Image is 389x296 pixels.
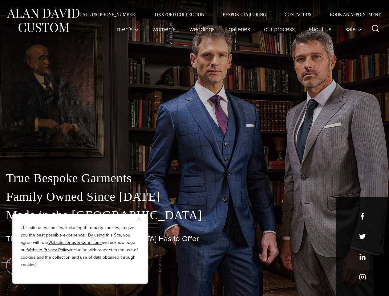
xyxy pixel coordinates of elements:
a: Call Us [PHONE_NUMBER] [70,12,146,17]
a: Contact Us [275,12,321,17]
img: Alan David Custom [6,7,80,34]
a: Book an Appointment [321,12,383,17]
a: Women’s [146,23,183,35]
h1: The Best Custom Suits [GEOGRAPHIC_DATA] Has to Offer [6,234,383,243]
button: View Search Form [368,22,383,36]
a: Galleries [222,23,257,35]
a: Website Terms & Conditions [48,239,102,246]
a: Oxxford Collection [146,12,213,17]
nav: Primary Navigation [110,23,365,35]
a: Bespoke Tailoring [213,12,275,17]
a: book an appointment [6,257,92,274]
img: Close [138,218,140,221]
p: True Bespoke Garments Family Owned Since [DATE] Made in the [GEOGRAPHIC_DATA] [6,169,383,224]
span: Men’s [117,26,139,32]
a: Website Privacy Policy [27,247,69,253]
nav: Secondary Navigation [70,12,383,17]
a: weddings [183,23,222,35]
p: This site uses cookies, including third party cookies, to give you the best possible experience. ... [21,224,140,269]
button: Close [138,216,145,223]
a: About Us [302,23,338,35]
a: Our Process [257,23,302,35]
span: Sale [345,26,362,32]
